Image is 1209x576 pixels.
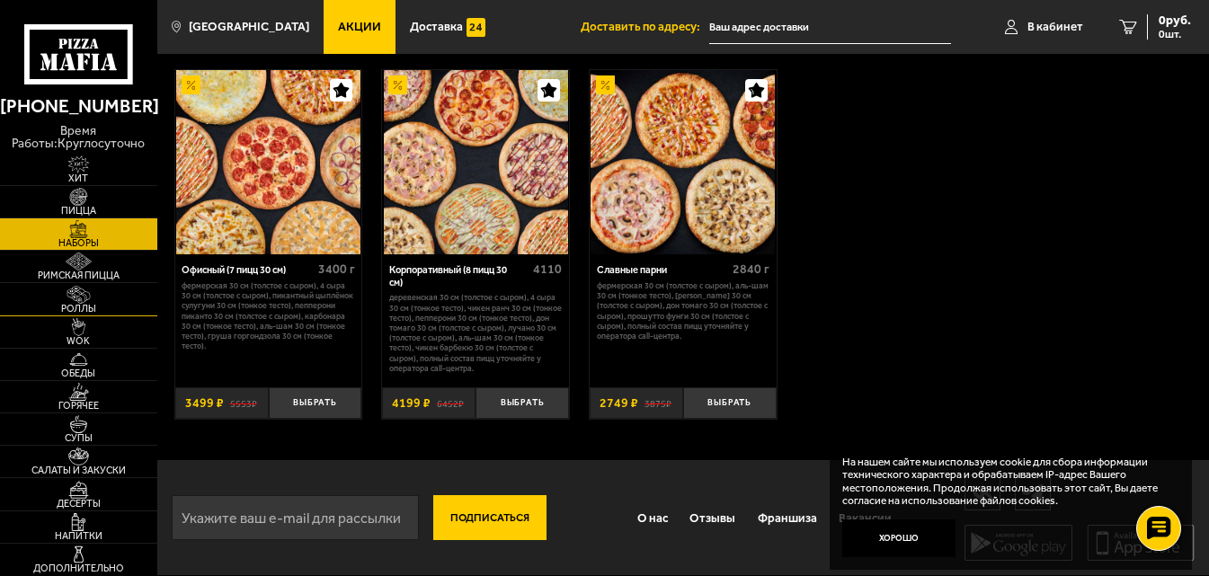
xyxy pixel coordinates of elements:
[828,498,902,539] a: Вакансии
[627,498,679,539] a: О нас
[189,21,309,32] span: [GEOGRAPHIC_DATA]
[172,495,419,540] input: Укажите ваш e-mail для рассылки
[591,70,775,254] img: Славные парни
[392,397,431,410] span: 4199 ₽
[318,261,355,277] span: 3400 г
[182,264,313,276] div: Офисный (7 пицц 30 см)
[842,456,1169,508] p: На нашем сайте мы используем cookie для сбора информации технического характера и обрабатываем IP...
[389,264,529,288] div: Корпоративный (8 пицц 30 см)
[683,387,777,418] button: Выбрать
[382,70,569,254] a: АкционныйКорпоративный (8 пицц 30 см)
[733,261,769,277] span: 2840 г
[410,21,463,32] span: Доставка
[433,495,547,540] button: Подписаться
[596,75,615,94] img: Акционный
[467,18,485,37] img: 15daf4d41897b9f0e9f617042186c801.svg
[269,387,362,418] button: Выбрать
[597,281,769,341] p: Фермерская 30 см (толстое с сыром), Аль-Шам 30 см (тонкое тесто), [PERSON_NAME] 30 см (толстое с ...
[709,11,951,44] input: Ваш адрес доставки
[476,387,569,418] button: Выбрать
[182,75,200,94] img: Акционный
[1159,29,1191,40] span: 0 шт.
[842,519,956,557] button: Хорошо
[182,281,354,351] p: Фермерская 30 см (толстое с сыром), 4 сыра 30 см (толстое с сыром), Пикантный цыплёнок сулугуни 3...
[533,261,562,277] span: 4110
[176,70,360,254] img: Офисный (7 пицц 30 см)
[645,397,671,410] s: 3875 ₽
[175,70,362,254] a: АкционныйОфисный (7 пицц 30 см)
[600,397,638,410] span: 2749 ₽
[746,498,827,539] a: Франшиза
[338,21,381,32] span: Акции
[185,397,224,410] span: 3499 ₽
[1159,14,1191,27] span: 0 руб.
[1027,21,1083,32] span: В кабинет
[590,70,777,254] a: АкционныйСлавные парни
[597,264,728,276] div: Славные парни
[230,397,257,410] s: 5553 ₽
[581,21,709,32] span: Доставить по адресу:
[679,498,746,539] a: Отзывы
[437,397,464,410] s: 6452 ₽
[389,293,562,374] p: Деревенская 30 см (толстое с сыром), 4 сыра 30 см (тонкое тесто), Чикен Ранч 30 см (тонкое тесто)...
[388,75,407,94] img: Акционный
[384,70,568,254] img: Корпоративный (8 пицц 30 см)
